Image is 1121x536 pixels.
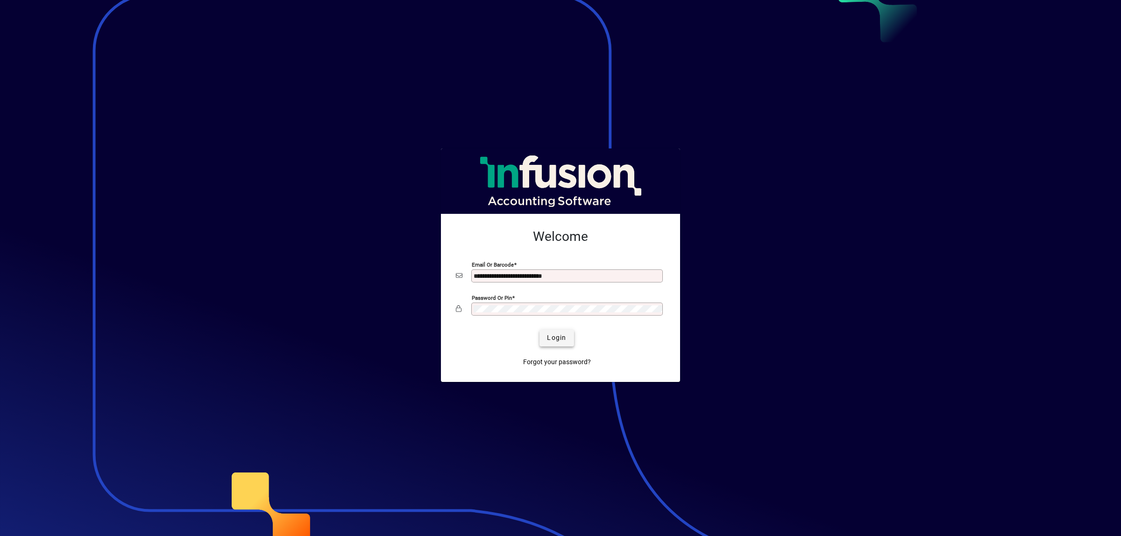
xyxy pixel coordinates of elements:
[472,294,512,301] mat-label: Password or Pin
[456,229,665,245] h2: Welcome
[519,354,595,371] a: Forgot your password?
[523,357,591,367] span: Forgot your password?
[472,261,514,268] mat-label: Email or Barcode
[547,333,566,343] span: Login
[539,330,574,346] button: Login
